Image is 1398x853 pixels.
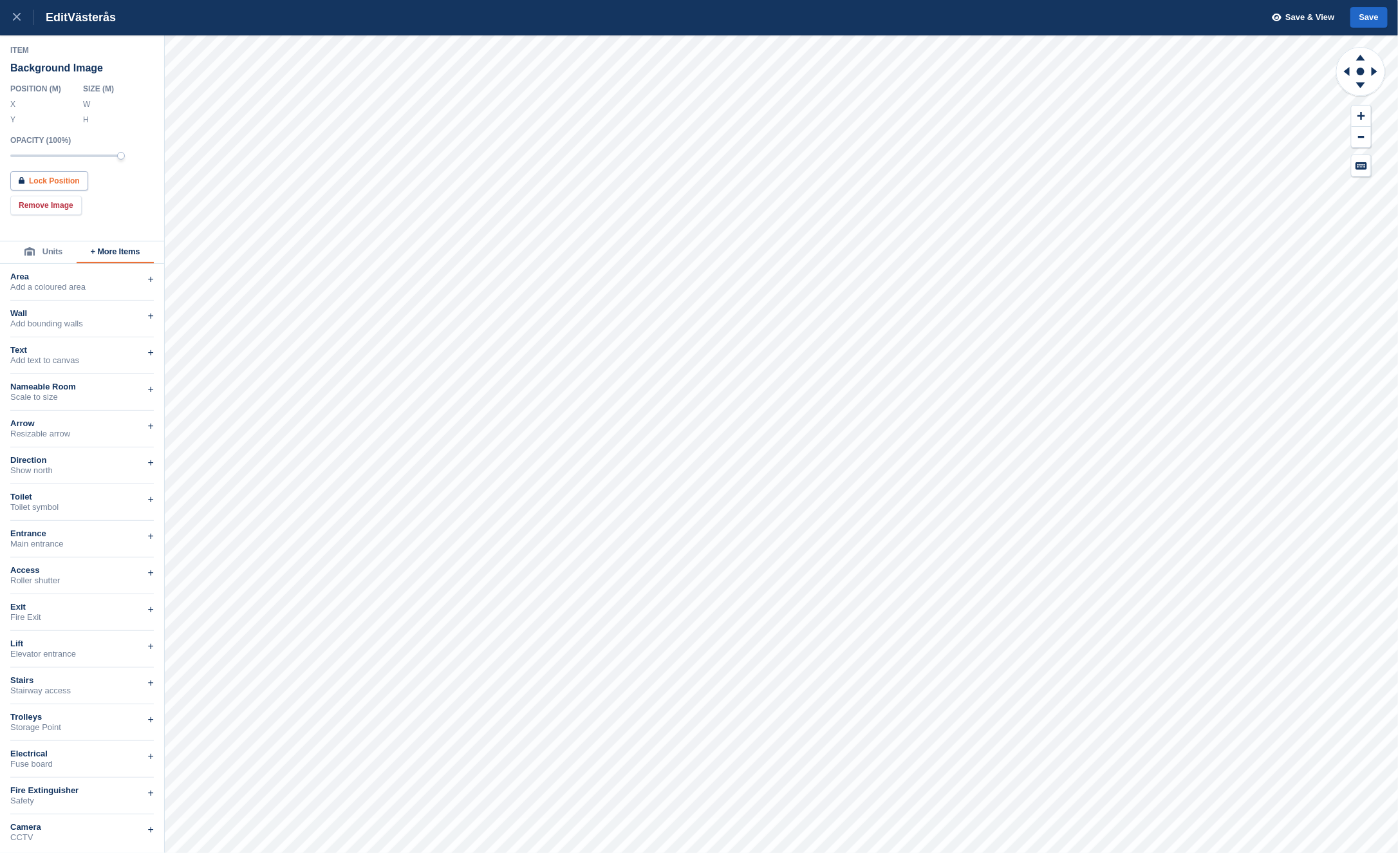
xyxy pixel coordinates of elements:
[10,704,154,741] div: TrolleysStorage Point+
[10,115,17,125] label: Y
[10,749,154,759] div: Electrical
[10,785,154,796] div: Fire Extinguisher
[10,99,17,109] label: X
[10,722,154,733] div: Storage Point
[10,308,154,319] div: Wall
[10,282,154,292] div: Add a coloured area
[77,241,154,263] button: + More Items
[10,465,154,476] div: Show north
[10,686,154,696] div: Stairway access
[10,778,154,814] div: Fire ExtinguisherSafety+
[10,576,154,586] div: Roller shutter
[10,558,154,594] div: AccessRoller shutter+
[148,308,154,324] div: +
[1285,11,1334,24] span: Save & View
[148,492,154,507] div: +
[10,565,154,576] div: Access
[148,712,154,727] div: +
[10,712,154,722] div: Trolleys
[148,639,154,654] div: +
[10,741,154,778] div: ElectricalFuse board+
[1352,106,1371,127] button: Zoom In
[148,749,154,764] div: +
[10,675,154,686] div: Stairs
[148,785,154,801] div: +
[1265,7,1335,28] button: Save & View
[10,45,154,55] div: Item
[10,345,154,355] div: Text
[83,99,89,109] label: W
[10,264,154,301] div: AreaAdd a coloured area+
[10,814,154,851] div: CameraCCTV+
[10,521,154,558] div: EntranceMain entrance+
[10,57,154,80] div: Background Image
[10,539,154,549] div: Main entrance
[148,345,154,361] div: +
[10,492,154,502] div: Toilet
[10,639,154,649] div: Lift
[10,382,154,392] div: Nameable Room
[83,84,140,94] div: Size ( M )
[10,84,73,94] div: Position ( M )
[148,602,154,617] div: +
[10,529,154,539] div: Entrance
[10,392,154,402] div: Scale to size
[10,135,154,145] div: Opacity ( 100 %)
[10,649,154,659] div: Elevator entrance
[148,675,154,691] div: +
[10,355,154,366] div: Add text to canvas
[10,612,154,623] div: Fire Exit
[148,565,154,581] div: +
[1352,127,1371,148] button: Zoom Out
[10,455,154,465] div: Direction
[10,337,154,374] div: TextAdd text to canvas+
[10,272,154,282] div: Area
[10,484,154,521] div: ToiletToilet symbol+
[148,418,154,434] div: +
[10,502,154,512] div: Toilet symbol
[10,171,88,191] button: Lock Position
[10,447,154,484] div: DirectionShow north+
[10,411,154,447] div: ArrowResizable arrow+
[10,241,77,263] button: Units
[10,196,82,215] button: Remove Image
[1352,155,1371,176] button: Keyboard Shortcuts
[83,115,89,125] label: H
[148,822,154,838] div: +
[10,796,154,806] div: Safety
[10,631,154,668] div: LiftElevator entrance+
[148,529,154,544] div: +
[10,759,154,769] div: Fuse board
[10,822,154,832] div: Camera
[148,272,154,287] div: +
[10,668,154,704] div: StairsStairway access+
[10,374,154,411] div: Nameable RoomScale to size+
[10,832,154,843] div: CCTV
[148,382,154,397] div: +
[10,429,154,439] div: Resizable arrow
[10,319,154,329] div: Add bounding walls
[148,455,154,471] div: +
[10,602,154,612] div: Exit
[1350,7,1388,28] button: Save
[34,10,116,25] div: Edit Västerås
[10,418,154,429] div: Arrow
[10,301,154,337] div: WallAdd bounding walls+
[10,594,154,631] div: ExitFire Exit+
